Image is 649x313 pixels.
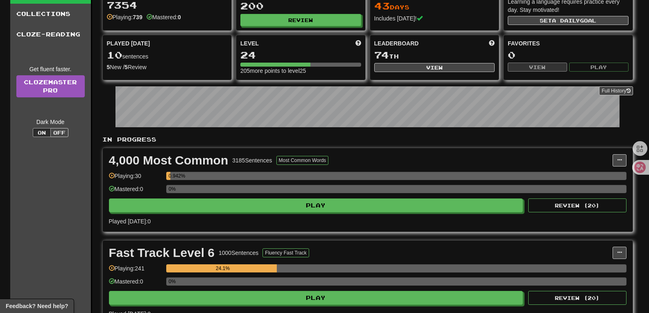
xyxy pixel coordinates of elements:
span: Open feedback widget [6,302,68,310]
div: Fast Track Level 6 [109,247,215,259]
div: sentences [107,50,228,61]
button: On [33,128,51,137]
span: 74 [374,49,389,61]
div: 0.942% [169,172,170,180]
button: Most Common Words [276,156,329,165]
div: 0 [508,50,629,60]
button: Review [240,14,361,26]
button: Review (20) [528,291,626,305]
button: Play [569,63,629,72]
a: Cloze-Reading [10,24,91,45]
div: 24.1% [169,264,277,272]
span: a daily [552,18,580,23]
span: This week in points, UTC [489,39,495,47]
p: In Progress [102,135,633,144]
button: Review (20) [528,198,626,212]
button: Play [109,291,523,305]
div: 1000 Sentences [219,249,258,257]
span: Played [DATE] [107,39,150,47]
div: Playing: 30 [109,172,162,185]
div: th [374,50,495,61]
button: Full History [599,86,633,95]
div: 24 [240,50,361,60]
button: Play [109,198,523,212]
div: 200 [240,1,361,11]
button: View [374,63,495,72]
button: Off [50,128,68,137]
button: View [508,63,567,72]
div: Mastered: 0 [109,185,162,198]
div: 3185 Sentences [232,156,272,164]
span: Leaderboard [374,39,419,47]
button: Fluency Fast Track [262,248,309,257]
div: Get fluent faster. [16,65,85,73]
div: Mastered: [147,13,181,21]
div: Playing: [107,13,142,21]
span: Level [240,39,259,47]
div: New / Review [107,63,228,71]
strong: 5 [124,64,128,70]
strong: 5 [107,64,110,70]
span: 10 [107,49,122,61]
button: Seta dailygoal [508,16,629,25]
div: Mastered: 0 [109,277,162,291]
div: Includes [DATE]! [374,14,495,23]
span: Score more points to level up [355,39,361,47]
strong: 0 [178,14,181,20]
div: Day s [374,1,495,11]
a: Collections [10,4,91,24]
div: 4,000 Most Common [109,154,228,167]
a: ClozemasterPro [16,75,85,97]
div: 205 more points to level 25 [240,67,361,75]
div: Dark Mode [16,118,85,126]
strong: 739 [133,14,142,20]
span: Played [DATE]: 0 [109,218,151,225]
div: Playing: 241 [109,264,162,278]
div: Favorites [508,39,629,47]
